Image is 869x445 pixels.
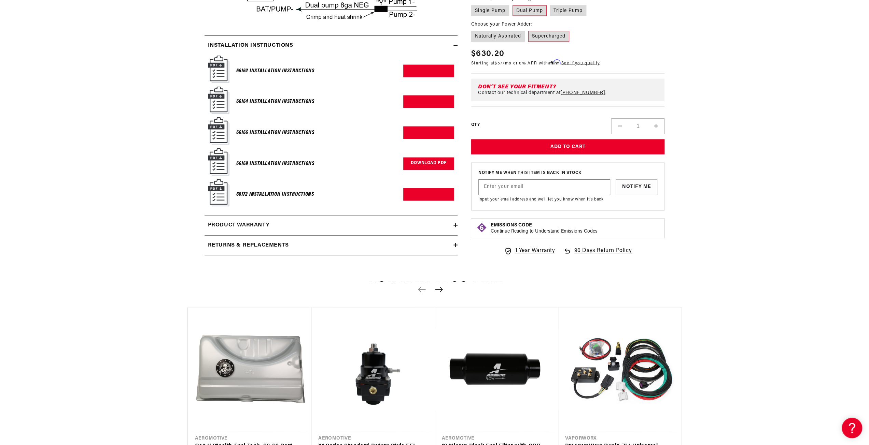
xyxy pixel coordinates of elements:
h6: 66172 Installation Instructions [236,190,314,199]
span: $630.20 [471,48,504,60]
a: Download PDF [403,95,454,108]
button: Emissions CodeContinue Reading to Understand Emissions Codes [491,223,598,235]
input: Enter your email [479,180,610,195]
a: Download PDF [403,158,454,170]
button: Notify Me [616,179,658,195]
img: Instruction Manual [208,179,229,207]
span: Notify me when this item is back in stock [478,170,658,177]
h6: 66166 Installation Instructions [236,128,314,137]
p: Starting at /mo or 0% APR with . [471,60,600,66]
a: 1 Year Warranty [504,247,555,256]
span: Affirm [548,60,560,65]
button: Next slide [432,282,447,297]
strong: Emissions Code [491,223,532,228]
img: Instruction Manual [208,87,229,114]
h6: 66164 Installation Instructions [236,97,314,106]
p: Continue Reading to Understand Emissions Codes [491,229,598,235]
h2: You may also like [187,281,682,297]
h6: 66169 Installation Instructions [236,159,314,168]
p: Contact our technical department at . [478,90,606,96]
a: See if you qualify - Learn more about Affirm Financing (opens in modal) [561,61,600,65]
a: [PHONE_NUMBER] [560,90,605,95]
button: Add to Cart [471,139,665,155]
label: Naturally Aspirated [471,31,525,42]
legend: Choose your Power Adder: [471,21,533,28]
span: 1 Year Warranty [515,247,555,256]
div: Don't See Your Fitment? [478,84,661,90]
summary: Installation Instructions [205,36,458,56]
h2: Product warranty [208,221,270,230]
span: $57 [495,61,503,65]
summary: Returns & replacements [205,236,458,255]
h6: 66162 Installation Instructions [236,66,314,76]
a: Download PDF [403,127,454,139]
span: Input your email address and we'll let you know when it's back [478,197,603,202]
img: Instruction Manual [208,56,229,83]
span: 90 Days Return Policy [574,247,632,263]
label: Single Pump [471,5,509,16]
label: Dual Pump [513,5,547,16]
a: 90 Days Return Policy [563,247,632,263]
label: Triple Pump [550,5,586,16]
button: Previous slide [415,282,430,297]
img: Emissions code [476,223,487,234]
img: Instruction Manual [208,148,229,176]
summary: Product warranty [205,216,458,235]
h2: Installation Instructions [208,41,293,50]
label: Supercharged [528,31,569,42]
h2: Returns & replacements [208,241,289,250]
a: Download PDF [403,65,454,77]
label: QTY [471,122,480,128]
img: Instruction Manual [208,117,229,145]
a: Download PDF [403,188,454,201]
